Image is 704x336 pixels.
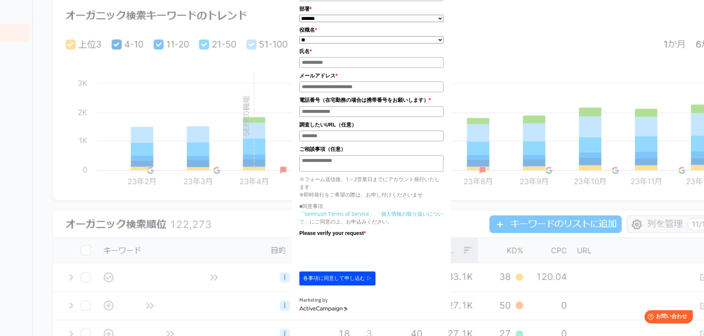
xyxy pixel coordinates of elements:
label: 部署 [299,5,443,13]
label: 電話番号（在宅勤務の場合は携帯番号をお願いします） [299,96,443,104]
iframe: Help widget launcher [638,307,696,328]
label: Please verify your request [299,229,443,237]
label: 役職名 [299,26,443,34]
label: 氏名 [299,47,443,55]
label: 調査したいURL（任意） [299,121,443,129]
a: 「個人情報の取り扱いについて」 [299,210,443,225]
p: ■同意事項 [299,202,443,210]
a: 「Semrush Terms of Service」 [299,210,374,217]
label: ご相談事項（任意） [299,145,443,153]
iframe: reCAPTCHA [299,239,412,268]
p: にご同意の上、お申込みください。 [299,210,443,225]
p: ※フォーム送信後、1～2営業日までにアカウント発行いたします ※即時発行をご希望の際は、お申し付けくださいませ [299,175,443,198]
label: メールアドレス [299,72,443,80]
button: 各事項に同意して申し込む ▷ [299,271,375,285]
div: Marketing by [299,297,443,304]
